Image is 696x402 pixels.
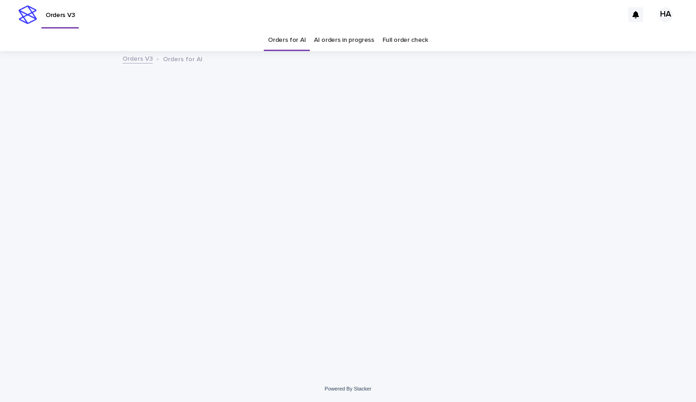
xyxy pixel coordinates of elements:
[122,53,153,63] a: Orders V3
[658,7,673,22] div: HA
[163,53,203,63] p: Orders for AI
[268,29,306,51] a: Orders for AI
[325,386,371,391] a: Powered By Stacker
[314,29,374,51] a: AI orders in progress
[18,6,37,24] img: stacker-logo-s-only.png
[383,29,428,51] a: Full order check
